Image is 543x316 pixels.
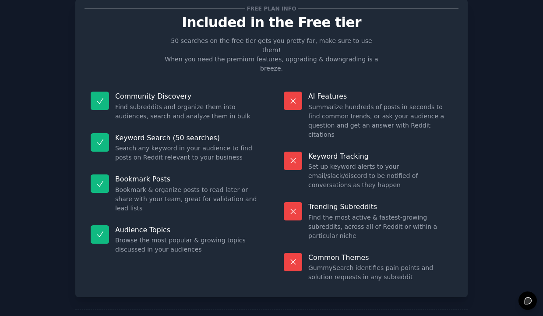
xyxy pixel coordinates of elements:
dd: Set up keyword alerts to your email/slack/discord to be notified of conversations as they happen [308,162,452,190]
p: AI Features [308,92,452,101]
dd: Find the most active & fastest-growing subreddits, across all of Reddit or within a particular niche [308,213,452,241]
dd: Browse the most popular & growing topics discussed in your audiences [115,236,259,254]
p: Bookmark Posts [115,174,259,184]
p: Keyword Search (50 searches) [115,133,259,142]
dd: GummySearch identifies pain points and solution requests in any subreddit [308,263,452,282]
span: Free plan info [245,4,298,13]
dd: Bookmark & organize posts to read later or share with your team, great for validation and lead lists [115,185,259,213]
p: Audience Topics [115,225,259,234]
p: Community Discovery [115,92,259,101]
p: Included in the Free tier [85,15,458,30]
dd: Summarize hundreds of posts in seconds to find common trends, or ask your audience a question and... [308,103,452,139]
dd: Find subreddits and organize them into audiences, search and analyze them in bulk [115,103,259,121]
p: Trending Subreddits [308,202,452,211]
p: 50 searches on the free tier gets you pretty far, make sure to use them! When you need the premiu... [161,36,382,73]
dd: Search any keyword in your audience to find posts on Reddit relevant to your business [115,144,259,162]
p: Common Themes [308,253,452,262]
p: Keyword Tracking [308,152,452,161]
